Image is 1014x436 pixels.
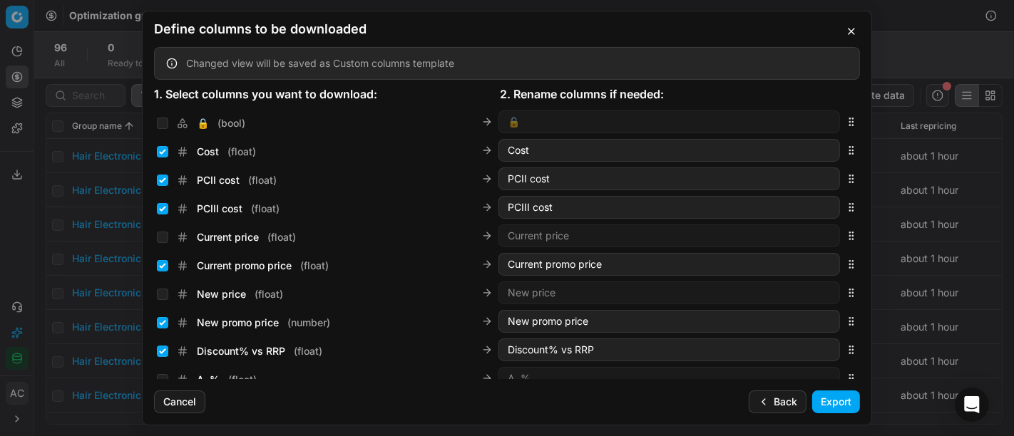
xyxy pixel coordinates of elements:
button: Cancel [154,390,205,413]
span: New price [197,287,246,301]
span: Current promo price [197,259,292,273]
button: Export [812,390,860,413]
span: ( float ) [228,373,257,387]
span: ( number ) [287,316,330,330]
span: New promo price [197,316,279,330]
div: Changed view will be saved as Custom columns template [186,56,848,71]
span: ( bool ) [217,116,245,130]
span: ( float ) [251,202,280,216]
div: 1. Select columns you want to download: [154,85,500,103]
span: ( float ) [294,344,322,358]
span: ( float ) [248,173,277,187]
span: PCIII cost [197,202,242,216]
span: PCII cost [197,173,240,187]
span: Discount% vs RRP [197,344,285,358]
button: Back [749,390,806,413]
span: Current price [197,230,259,244]
span: Cost [197,145,219,159]
span: ( float ) [255,287,283,301]
span: ( float ) [267,230,296,244]
div: Open Intercom Messenger [955,388,989,422]
span: ( float ) [227,145,256,159]
span: Δ, % [197,373,220,387]
h2: Define columns to be downloaded [154,23,860,36]
span: 🔒 [197,116,209,130]
div: 2. Rename columns if needed: [500,85,846,103]
span: ( float ) [300,259,329,273]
